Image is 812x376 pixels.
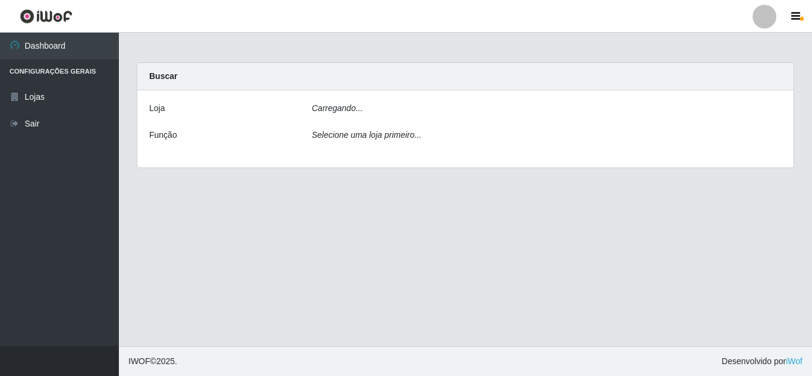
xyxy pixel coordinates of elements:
[786,356,802,366] a: iWof
[312,103,363,113] i: Carregando...
[149,102,165,115] label: Loja
[312,130,421,140] i: Selecione uma loja primeiro...
[20,9,73,24] img: CoreUI Logo
[149,71,177,81] strong: Buscar
[128,355,177,368] span: © 2025 .
[128,356,150,366] span: IWOF
[149,129,177,141] label: Função
[722,355,802,368] span: Desenvolvido por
